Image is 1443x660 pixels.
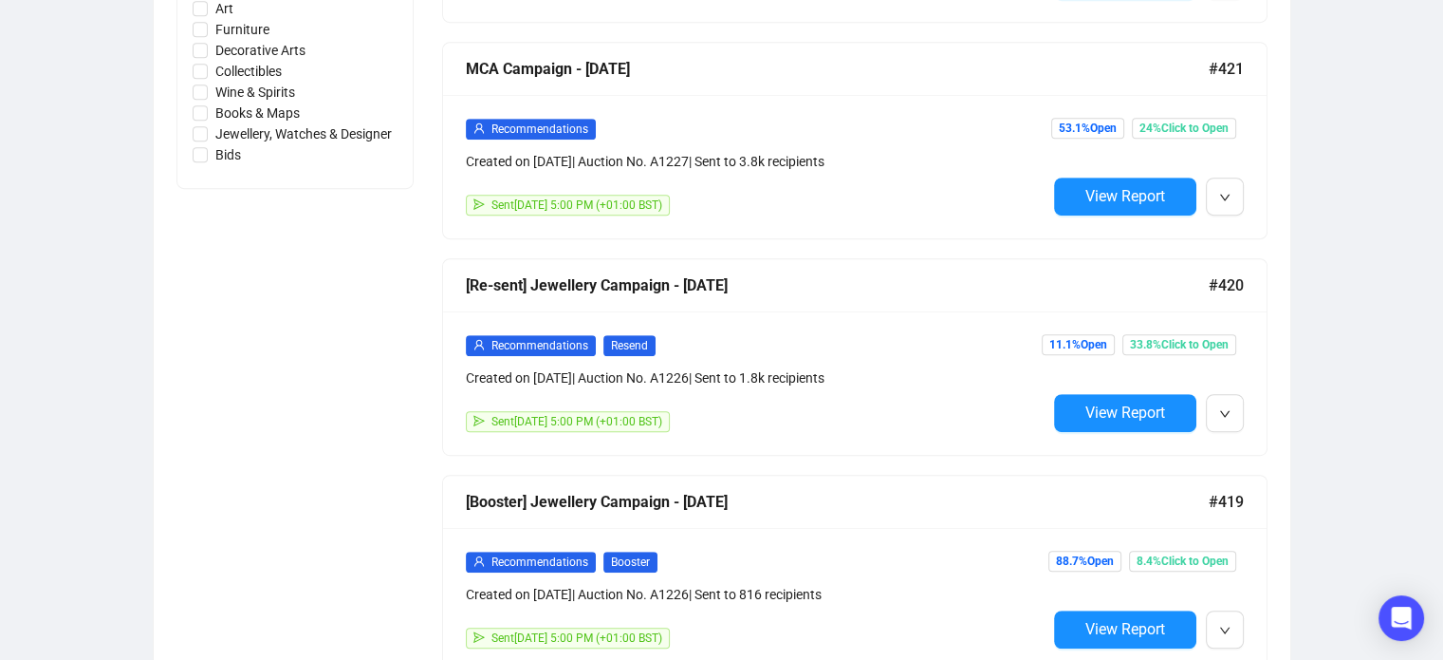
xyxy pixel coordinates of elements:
div: Created on [DATE] | Auction No. A1226 | Sent to 1.8k recipients [466,368,1046,388]
span: Wine & Spirits [208,82,303,103]
span: Decorative Arts [208,40,313,61]
span: down [1219,408,1230,420]
span: Recommendations [491,123,588,136]
div: Created on [DATE] | Auction No. A1227 | Sent to 3.8k recipients [466,151,1046,172]
span: 88.7% Open [1048,551,1121,572]
span: Recommendations [491,556,588,569]
span: 33.8% Click to Open [1122,334,1236,355]
a: MCA Campaign - [DATE]#421userRecommendationsCreated on [DATE]| Auction No. A1227| Sent to 3.8k re... [442,42,1267,239]
div: [Booster] Jewellery Campaign - [DATE] [466,490,1209,514]
span: Sent [DATE] 5:00 PM (+01:00 BST) [491,198,662,212]
span: View Report [1085,187,1165,205]
span: #419 [1209,490,1244,514]
div: Open Intercom Messenger [1378,595,1424,641]
span: Recommendations [491,339,588,352]
span: 11.1% Open [1042,334,1115,355]
span: Booster [603,552,657,573]
span: down [1219,192,1230,203]
span: user [473,556,485,567]
span: 53.1% Open [1051,118,1124,139]
span: Resend [603,335,656,356]
span: Furniture [208,19,277,40]
button: View Report [1054,611,1196,649]
span: send [473,415,485,426]
span: 24% Click to Open [1132,118,1236,139]
div: [Re-sent] Jewellery Campaign - [DATE] [466,273,1209,297]
span: View Report [1085,404,1165,422]
button: View Report [1054,178,1196,216]
div: MCA Campaign - [DATE] [466,57,1209,81]
a: [Re-sent] Jewellery Campaign - [DATE]#420userRecommendationsResendCreated on [DATE]| Auction No. ... [442,258,1267,456]
div: Created on [DATE] | Auction No. A1226 | Sent to 816 recipients [466,584,1046,605]
span: down [1219,625,1230,636]
span: Jewellery, Watches & Designer [208,123,399,144]
span: #421 [1209,57,1244,81]
span: View Report [1085,620,1165,638]
span: #420 [1209,273,1244,297]
span: Sent [DATE] 5:00 PM (+01:00 BST) [491,415,662,428]
span: Books & Maps [208,103,307,123]
span: Collectibles [208,61,289,82]
span: send [473,632,485,643]
span: 8.4% Click to Open [1129,551,1236,572]
span: send [473,198,485,210]
span: user [473,339,485,350]
span: Sent [DATE] 5:00 PM (+01:00 BST) [491,632,662,645]
span: Bids [208,144,249,165]
span: user [473,123,485,134]
button: View Report [1054,394,1196,432]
